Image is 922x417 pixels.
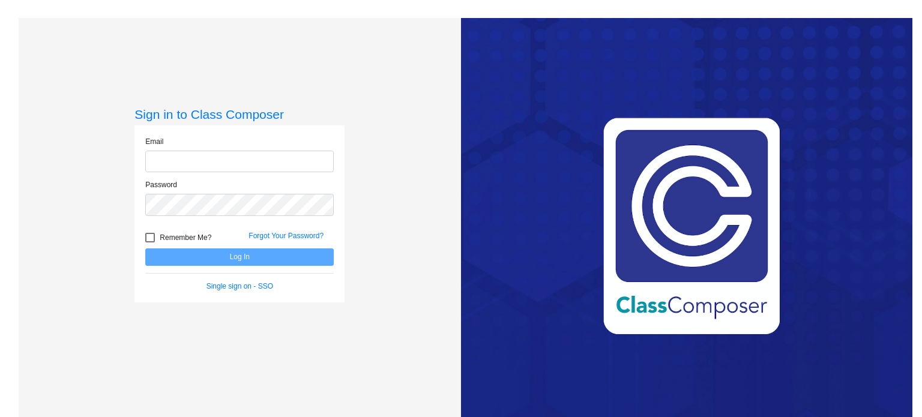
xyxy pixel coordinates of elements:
label: Password [145,179,177,190]
button: Log In [145,248,334,266]
a: Forgot Your Password? [249,232,324,240]
a: Single sign on - SSO [206,282,273,290]
span: Remember Me? [160,230,211,245]
h3: Sign in to Class Composer [134,107,345,122]
label: Email [145,136,163,147]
